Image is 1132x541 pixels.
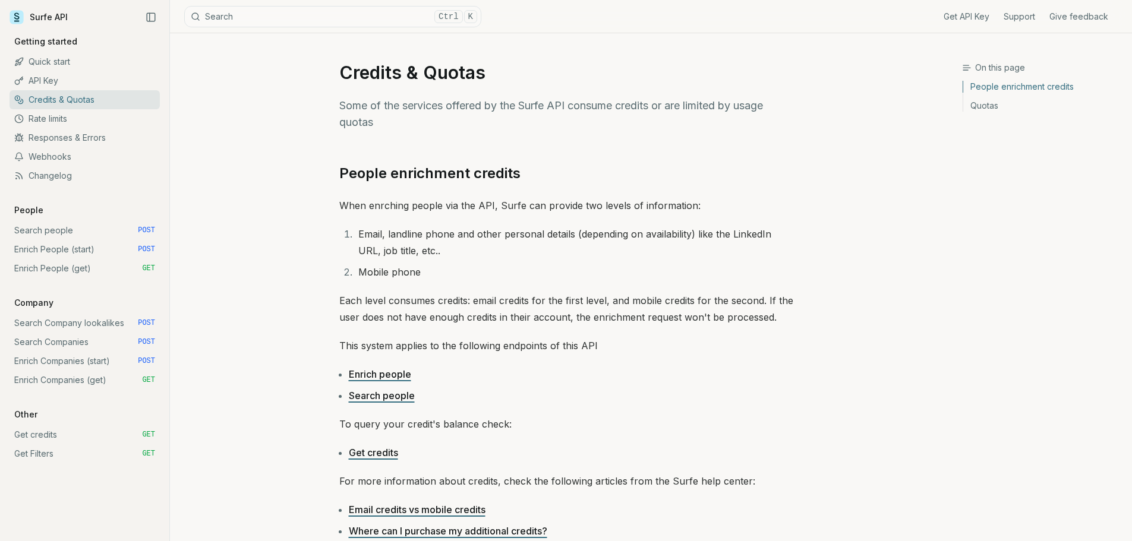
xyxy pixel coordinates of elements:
[138,356,155,366] span: POST
[355,264,793,280] li: Mobile phone
[339,416,793,432] p: To query your credit's balance check:
[339,164,521,183] a: People enrichment credits
[349,504,485,515] a: Email credits vs mobile credits
[10,36,82,48] p: Getting started
[1049,11,1108,23] a: Give feedback
[10,52,160,71] a: Quick start
[142,8,160,26] button: Collapse Sidebar
[10,425,160,444] a: Get credits GET
[10,297,58,309] p: Company
[963,96,1122,112] a: Quotas
[138,337,155,347] span: POST
[10,128,160,147] a: Responses & Errors
[10,371,160,390] a: Enrich Companies (get) GET
[10,333,160,352] a: Search Companies POST
[10,8,68,26] a: Surfe API
[349,525,547,537] a: Where can I purchase my additional credits?
[464,10,477,23] kbd: K
[10,240,160,259] a: Enrich People (start) POST
[10,71,160,90] a: API Key
[944,11,989,23] a: Get API Key
[339,337,793,354] p: This system applies to the following endpoints of this API
[963,81,1122,96] a: People enrichment credits
[10,259,160,278] a: Enrich People (get) GET
[138,226,155,235] span: POST
[10,444,160,463] a: Get Filters GET
[349,390,415,401] a: Search people
[1004,11,1035,23] a: Support
[339,473,793,489] p: For more information about credits, check the following articles from the Surfe help center:
[339,62,793,83] h1: Credits & Quotas
[10,409,42,420] p: Other
[142,264,155,273] span: GET
[339,97,793,131] p: Some of the services offered by the Surfe API consume credits or are limited by usage quotas
[10,166,160,185] a: Changelog
[142,375,155,385] span: GET
[349,447,398,458] a: Get credits
[349,368,411,380] a: Enrich people
[10,109,160,128] a: Rate limits
[339,197,793,214] p: When enrching people via the API, Surfe can provide two levels of information:
[142,449,155,458] span: GET
[434,10,463,23] kbd: Ctrl
[184,6,481,27] button: SearchCtrlK
[10,352,160,371] a: Enrich Companies (start) POST
[10,204,48,216] p: People
[138,318,155,328] span: POST
[10,314,160,333] a: Search Company lookalikes POST
[138,245,155,254] span: POST
[142,430,155,439] span: GET
[10,147,160,166] a: Webhooks
[962,62,1122,74] h3: On this page
[10,90,160,109] a: Credits & Quotas
[339,292,793,325] p: Each level consumes credits: email credits for the first level, and mobile credits for the second...
[10,221,160,240] a: Search people POST
[355,226,793,259] li: Email, landline phone and other personal details (depending on availability) like the LinkedIn UR...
